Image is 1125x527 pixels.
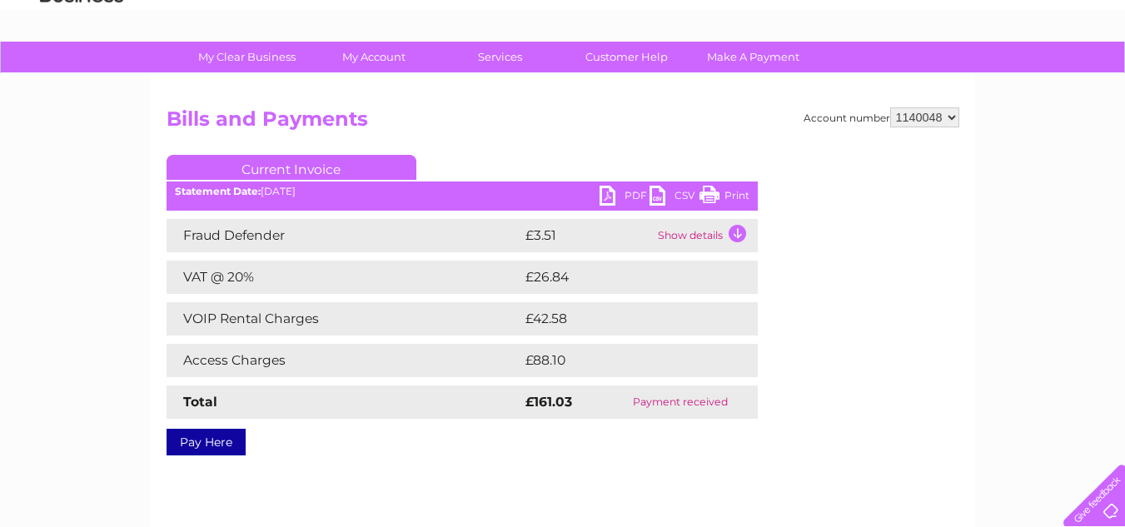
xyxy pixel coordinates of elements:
a: Pay Here [167,429,246,455]
td: £88.10 [521,344,723,377]
strong: £161.03 [525,394,572,410]
b: Statement Date: [175,185,261,197]
a: Services [431,42,569,72]
td: VAT @ 20% [167,261,521,294]
td: Access Charges [167,344,521,377]
a: PDF [600,186,650,210]
a: Log out [1070,71,1109,83]
div: Account number [804,107,959,127]
td: £42.58 [521,302,724,336]
a: 0333 014 3131 [811,8,926,29]
div: [DATE] [167,186,758,197]
td: £3.51 [521,219,654,252]
a: Current Invoice [167,155,416,180]
strong: Total [183,394,217,410]
a: Make A Payment [684,42,822,72]
div: Clear Business is a trading name of Verastar Limited (registered in [GEOGRAPHIC_DATA] No. 3667643... [170,9,957,81]
td: £26.84 [521,261,725,294]
a: Water [832,71,864,83]
td: Fraud Defender [167,219,521,252]
a: Contact [1014,71,1055,83]
a: My Account [305,42,442,72]
td: Show details [654,219,758,252]
a: Telecoms [920,71,970,83]
a: Blog [980,71,1004,83]
a: Energy [874,71,910,83]
img: logo.png [39,43,124,94]
td: VOIP Rental Charges [167,302,521,336]
a: Customer Help [558,42,695,72]
a: CSV [650,186,699,210]
a: My Clear Business [178,42,316,72]
h2: Bills and Payments [167,107,959,139]
td: Payment received [603,385,757,419]
a: Print [699,186,749,210]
